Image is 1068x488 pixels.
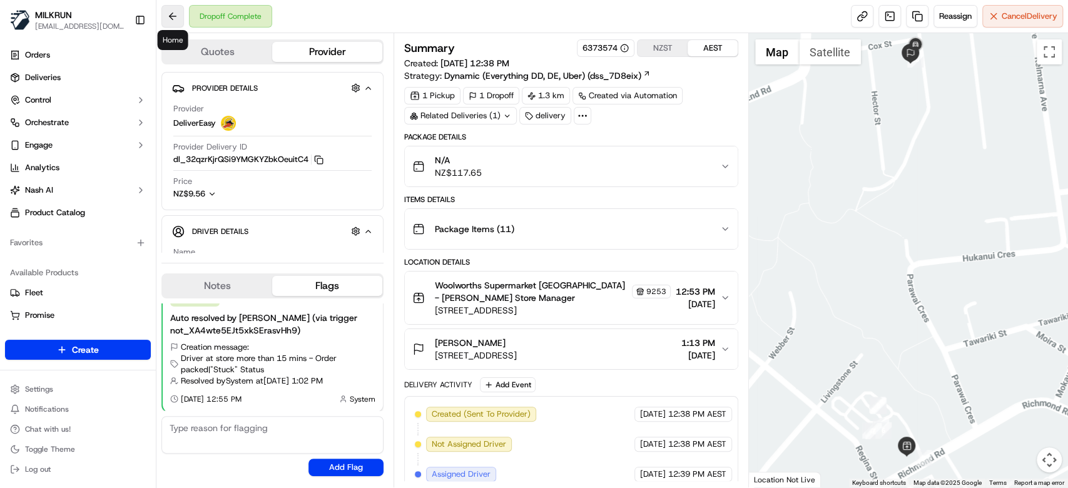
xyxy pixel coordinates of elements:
a: Orders [5,45,151,65]
span: Map data ©2025 Google [913,479,982,486]
span: Woolworths Supermarket [GEOGRAPHIC_DATA] - [PERSON_NAME] Store Manager [435,279,629,304]
span: NZ$9.56 [173,188,205,199]
span: [DATE] [681,349,715,362]
span: [DATE] [640,409,666,420]
button: Create [5,340,151,360]
div: 6373574 [582,43,629,54]
button: Nash AI [5,180,151,200]
button: Driver Details [172,221,373,241]
button: Fleet [5,283,151,303]
span: 12:53 PM [676,285,715,298]
span: Orders [25,49,50,61]
img: MILKRUN [10,10,30,30]
div: 4 [862,422,878,439]
span: Name [173,247,195,258]
span: Driver Details [192,226,248,236]
button: Quotes [163,42,272,62]
div: Auto resolved by [PERSON_NAME] (via trigger not_XA4wte5EJt5xkSErasvHh9) [170,312,375,337]
span: Engage [25,140,53,151]
span: Log out [25,464,51,474]
span: Create [72,343,99,356]
span: 12:39 PM AEST [668,469,726,480]
div: delivery [519,107,571,125]
button: AEST [688,40,738,56]
span: 12:38 PM AEST [668,409,726,420]
button: Promise [5,305,151,325]
div: Favorites [5,233,151,253]
button: Chat with us! [5,420,151,438]
div: 1 Dropoff [463,87,519,104]
div: Related Deliveries (1) [404,107,517,125]
span: Resolved by System [181,375,253,387]
span: Product Catalog [25,207,85,218]
span: 1:13 PM [681,337,715,349]
span: Creation message: [181,342,249,353]
span: 9253 [646,287,666,297]
a: Created via Automation [572,87,683,104]
span: Control [25,94,51,106]
span: Settings [25,384,53,394]
a: Report a map error [1014,479,1064,486]
button: Map camera controls [1037,447,1062,472]
div: 1 Pickup [404,87,460,104]
span: Not Assigned Driver [432,439,506,450]
button: Provider Details [172,78,373,98]
button: dl_32qzrKjrQSi9YMGKYZbkOeuitC4 [173,154,323,165]
button: Toggle Theme [5,440,151,458]
span: Toggle Theme [25,444,75,454]
button: Show satellite imagery [799,39,861,64]
span: NZ$117.65 [435,166,482,179]
span: Dynamic (Everything DD, DE, Uber) (dss_7D8eix) [444,69,641,82]
div: 3 [870,398,887,414]
h3: Summary [404,43,455,54]
button: Woolworths Supermarket [GEOGRAPHIC_DATA] - [PERSON_NAME] Store Manager9253[STREET_ADDRESS]12:53 P... [405,272,738,324]
span: Assigned Driver [432,469,491,480]
span: 12:38 PM AEST [668,439,726,450]
span: N/A [435,154,482,166]
div: 6 [875,422,892,439]
button: Engage [5,135,151,155]
button: Settings [5,380,151,398]
div: Location Details [404,257,738,267]
button: Keyboard shortcuts [852,479,906,487]
button: Add Flag [308,459,384,476]
span: Provider Details [192,83,258,93]
button: Package Items (11) [405,209,738,249]
button: Control [5,90,151,110]
span: [DATE] [640,469,666,480]
button: Notes [163,276,272,296]
span: [STREET_ADDRESS] [435,304,671,317]
span: Package Items ( 11 ) [435,223,514,235]
span: Cancel Delivery [1002,11,1057,22]
span: Notifications [25,404,69,414]
button: Notifications [5,400,151,418]
span: Nash AI [25,185,53,196]
div: 7 [865,423,882,439]
span: Price [173,176,192,187]
span: Orchestrate [25,117,69,128]
button: MILKRUNMILKRUN[EMAIL_ADDRESS][DOMAIN_NAME] [5,5,130,35]
span: System [350,394,375,404]
a: Product Catalog [5,203,151,223]
div: 2 [870,397,886,414]
button: [PERSON_NAME][STREET_ADDRESS]1:13 PM[DATE] [405,329,738,369]
div: Items Details [404,195,738,205]
span: Provider Delivery ID [173,141,247,153]
button: Show street map [755,39,799,64]
div: 8 [915,450,932,466]
div: Available Products [5,263,151,283]
img: delivereasy_logo.png [221,116,236,131]
span: Provider [173,103,204,114]
span: [DATE] [640,439,666,450]
button: CancelDelivery [982,5,1063,28]
button: [EMAIL_ADDRESS][DOMAIN_NAME] [35,21,125,31]
button: MILKRUN [35,9,72,21]
span: [PERSON_NAME] [435,337,506,349]
a: Promise [10,310,146,321]
span: Created (Sent To Provider) [432,409,531,420]
div: 1.3 km [522,87,570,104]
button: NZST [638,40,688,56]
